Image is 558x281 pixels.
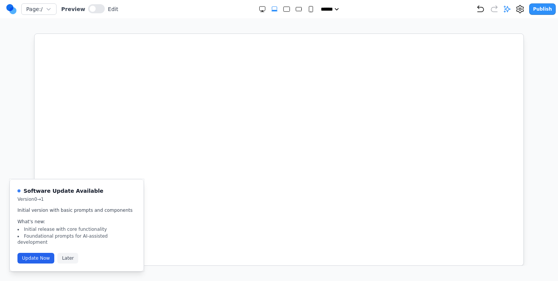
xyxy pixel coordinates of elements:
button: Publish [529,3,556,15]
button: Large [283,5,290,13]
span: Page: / [26,5,43,13]
button: Page:/ [21,3,57,15]
button: Update Now [17,253,54,264]
button: Small [307,5,315,13]
button: Medium [295,5,303,13]
button: Double Extra Large [259,5,266,13]
button: Undo [476,5,485,14]
iframe: Preview [34,33,524,266]
button: Later [57,253,78,264]
button: Extra Large [271,5,278,13]
span: Edit [108,5,118,13]
li: Foundational prompts for AI-assisted development [17,233,136,245]
span: Preview [61,5,85,13]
